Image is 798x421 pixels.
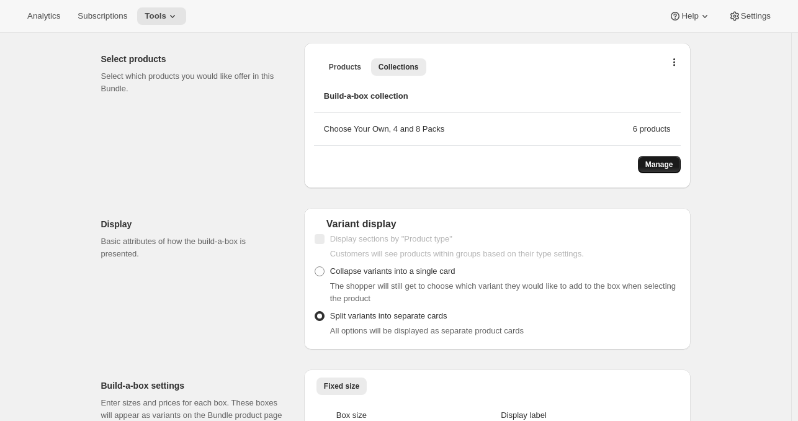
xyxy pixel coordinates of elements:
[721,7,778,25] button: Settings
[145,11,166,21] span: Tools
[645,160,673,170] span: Manage
[324,90,408,102] span: Build-a-box collection
[101,379,284,392] h2: Build-a-box settings
[638,156,681,173] button: Manage
[101,218,284,230] h2: Display
[336,410,367,420] span: Box size
[330,234,452,243] span: Display sections by "Product type"
[741,11,771,21] span: Settings
[20,7,68,25] button: Analytics
[314,218,681,230] div: Variant display
[330,326,524,335] span: All options will be displayed as separate product cards
[324,381,359,391] span: Fixed size
[101,70,284,95] p: Select which products you would like offer in this Bundle.
[330,311,447,320] span: Split variants into separate cards
[633,123,671,135] div: 6 products
[330,281,676,303] span: The shopper will still get to choose which variant they would like to add to the box when selecti...
[681,11,698,21] span: Help
[70,7,135,25] button: Subscriptions
[379,62,419,72] span: Collections
[324,123,633,135] div: Choose Your Own, 4 and 8 Packs
[329,62,361,72] span: Products
[501,410,547,420] span: Display label
[330,249,584,258] span: Customers will see products within groups based on their type settings.
[27,11,60,21] span: Analytics
[661,7,718,25] button: Help
[101,235,284,260] p: Basic attributes of how the build-a-box is presented.
[78,11,127,21] span: Subscriptions
[101,53,284,65] h2: Select products
[330,266,455,276] span: Collapse variants into a single card
[137,7,186,25] button: Tools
